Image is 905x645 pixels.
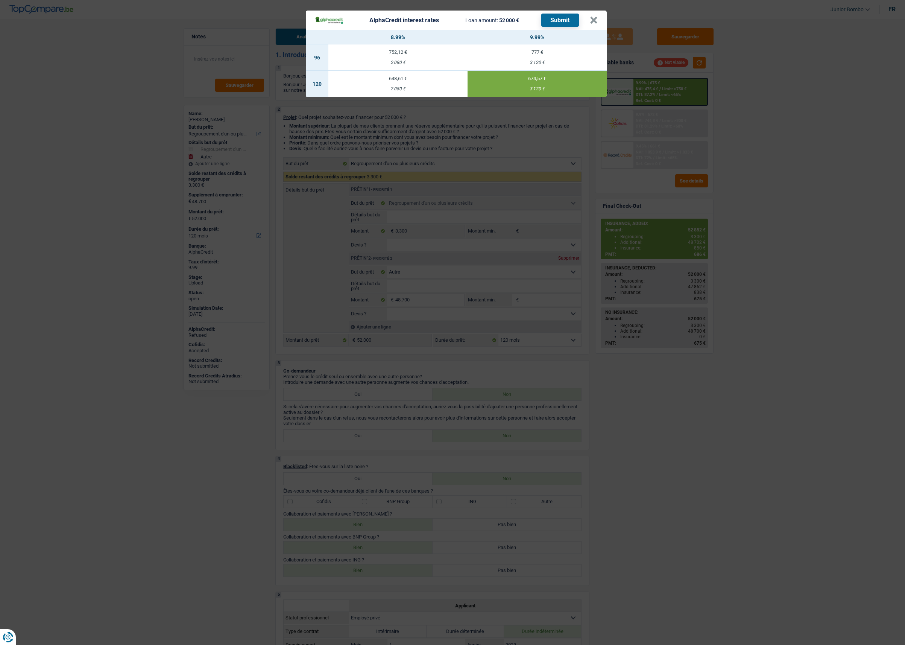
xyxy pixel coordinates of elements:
[328,50,468,55] div: 752,12 €
[468,50,607,55] div: 777 €
[541,14,579,27] button: Submit
[369,17,439,23] div: AlphaCredit interest rates
[328,30,468,44] th: 8.99%
[468,60,607,65] div: 3 120 €
[328,60,468,65] div: 2 080 €
[328,87,468,91] div: 2 080 €
[465,17,498,23] span: Loan amount:
[590,17,598,24] button: ×
[315,16,343,24] img: AlphaCredit
[468,76,607,81] div: 674,57 €
[468,30,607,44] th: 9.99%
[468,87,607,91] div: 3 120 €
[499,17,519,23] span: 52 000 €
[306,44,328,71] td: 96
[328,76,468,81] div: 648,61 €
[306,71,328,97] td: 120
